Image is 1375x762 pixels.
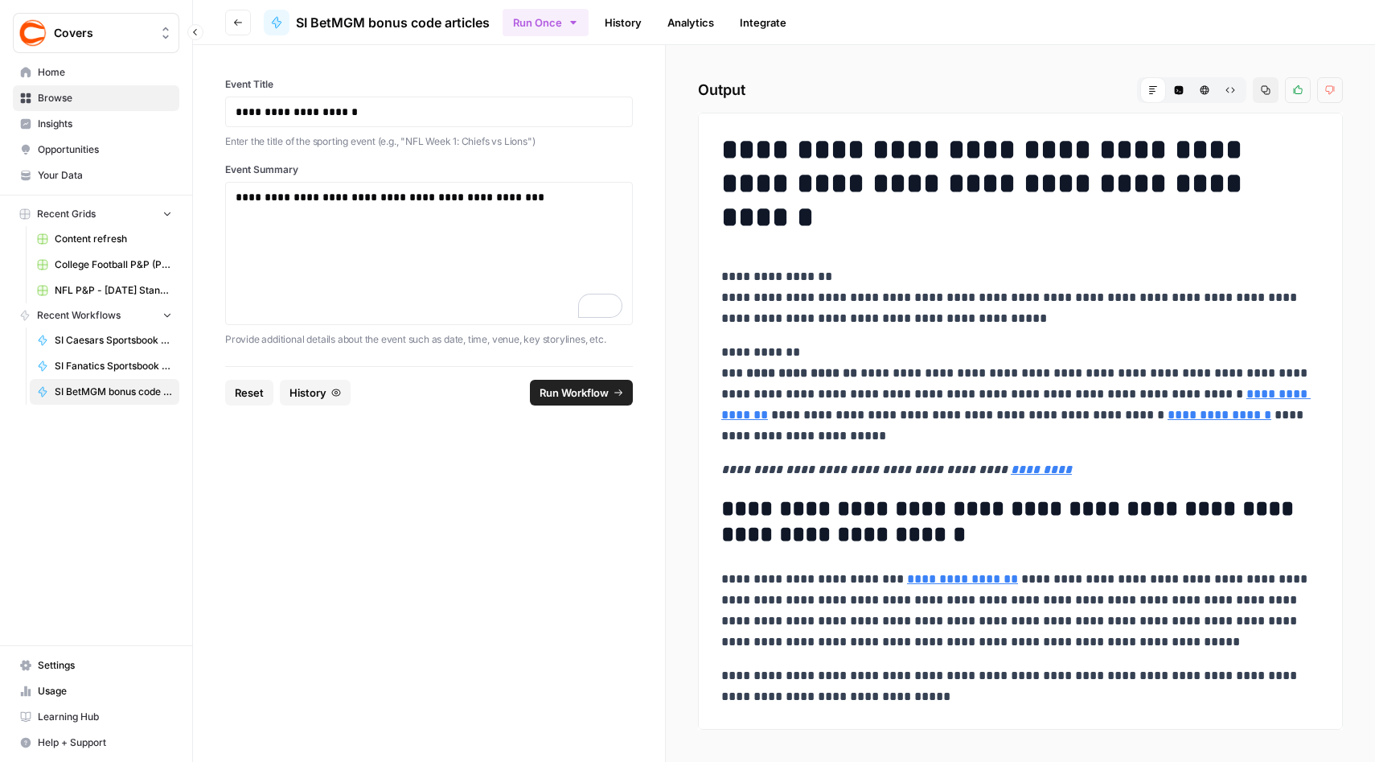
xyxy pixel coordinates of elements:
h2: Output [698,77,1343,103]
a: Analytics [658,10,724,35]
a: Browse [13,85,179,111]
span: Content refresh [55,232,172,246]
span: Recent Workflows [37,308,121,323]
button: History [280,380,351,406]
span: Insights [38,117,172,131]
img: Covers Logo [18,19,47,47]
a: NFL P&P - [DATE] Standard (Production) Grid [30,278,179,303]
span: Covers [54,25,151,41]
span: History [289,385,326,401]
span: Settings [38,658,172,673]
a: Usage [13,678,179,704]
span: SI Fanatics Sportsbook promo articles [55,359,172,373]
a: Insights [13,111,179,137]
a: Settings [13,653,179,678]
span: Usage [38,684,172,698]
a: Opportunities [13,137,179,163]
button: Recent Workflows [13,303,179,327]
a: Content refresh [30,226,179,252]
button: Workspace: Covers [13,13,179,53]
p: Enter the title of the sporting event (e.g., "NFL Week 1: Chiefs vs Lions") [225,134,633,150]
a: SI Fanatics Sportsbook promo articles [30,353,179,379]
a: Integrate [730,10,796,35]
a: College Football P&P (Production) Grid (1) [30,252,179,278]
button: Recent Grids [13,202,179,226]
span: NFL P&P - [DATE] Standard (Production) Grid [55,283,172,298]
button: Reset [225,380,273,406]
span: Reset [235,385,264,401]
span: Opportunities [38,142,172,157]
span: Run Workflow [540,385,609,401]
a: Your Data [13,163,179,188]
a: Home [13,60,179,85]
span: College Football P&P (Production) Grid (1) [55,257,172,272]
a: SI Caesars Sportsbook promo code articles [30,327,179,353]
button: Run Once [503,9,589,36]
span: Recent Grids [37,207,96,221]
span: Learning Hub [38,710,172,724]
span: SI Caesars Sportsbook promo code articles [55,333,172,348]
button: Run Workflow [530,380,633,406]
span: Help + Support [38,735,172,750]
label: Event Summary [225,163,633,177]
a: History [595,10,651,35]
a: SI BetMGM bonus code articles [264,10,490,35]
label: Event Title [225,77,633,92]
p: Provide additional details about the event such as date, time, venue, key storylines, etc. [225,332,633,348]
span: SI BetMGM bonus code articles [55,385,172,399]
a: SI BetMGM bonus code articles [30,379,179,405]
a: Learning Hub [13,704,179,730]
span: Browse [38,91,172,105]
span: Home [38,65,172,80]
div: To enrich screen reader interactions, please activate Accessibility in Grammarly extension settings [236,189,622,318]
span: Your Data [38,168,172,183]
button: Help + Support [13,730,179,756]
span: SI BetMGM bonus code articles [296,13,490,32]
